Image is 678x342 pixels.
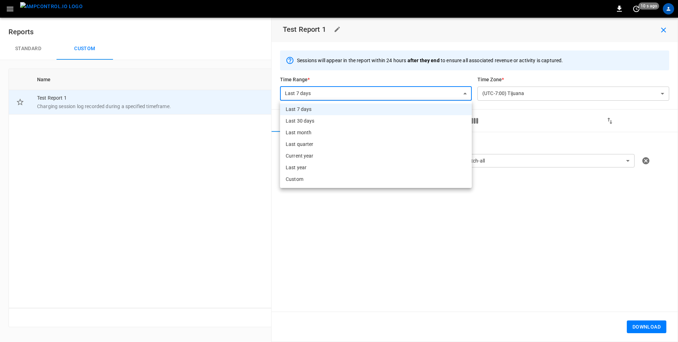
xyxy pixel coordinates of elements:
[280,104,472,115] li: Last 7 days
[280,162,472,173] li: Last year
[280,150,472,162] li: Current year
[280,173,472,185] li: Custom
[280,138,472,150] li: Last quarter
[280,115,472,127] li: Last 30 days
[280,127,472,138] li: Last month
